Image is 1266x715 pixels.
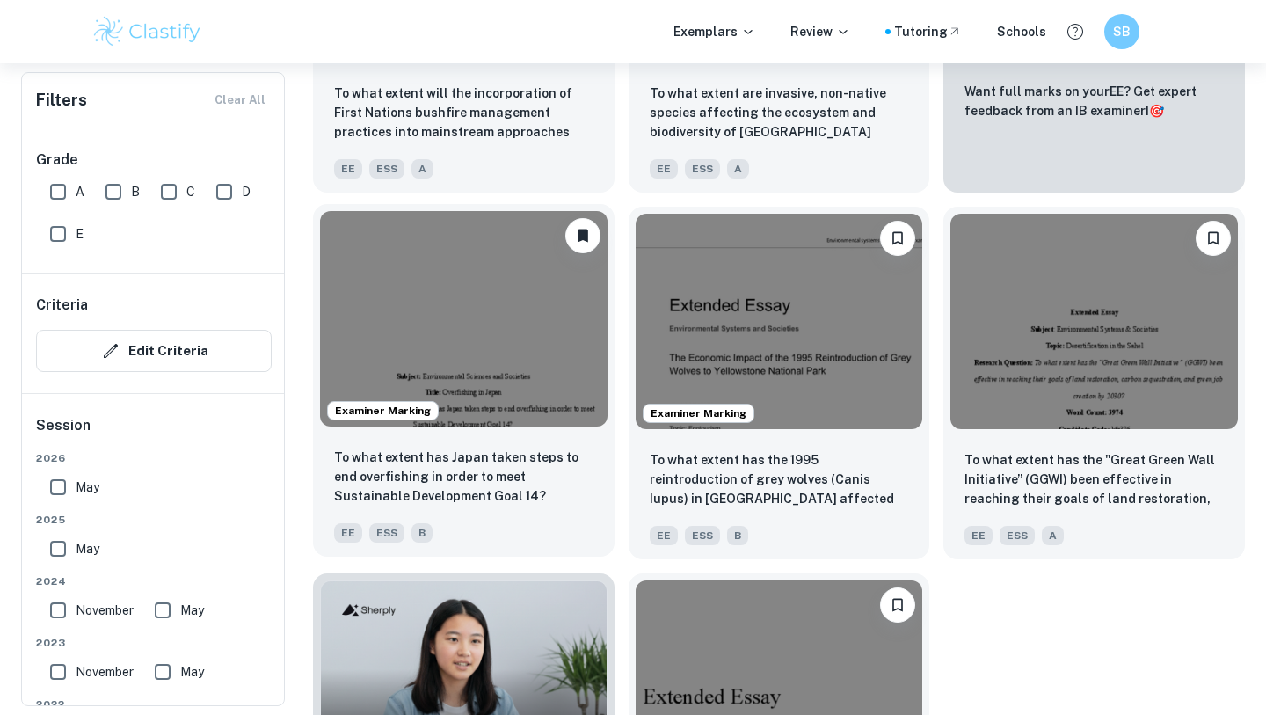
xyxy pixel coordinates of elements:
span: ESS [685,159,720,179]
span: C [186,182,195,201]
span: 2026 [36,450,272,466]
a: BookmarkTo what extent has the "Great Green Wall Initiative” (GGWI) been effective in reaching th... [943,207,1245,559]
p: Want full marks on your EE ? Get expert feedback from an IB examiner! [964,82,1224,120]
span: May [76,478,99,497]
p: To what extent are invasive, non-native species affecting the ecosystem and biodiversity of El Ca... [650,84,909,143]
p: To what extent will the incorporation of First Nations bushfire management practices into mainstr... [334,84,593,143]
h6: Grade [36,150,272,171]
span: B [727,526,748,545]
span: A [727,159,749,179]
img: ESS EE example thumbnail: To what extent has the 1995 reintroducti [636,214,923,429]
p: To what extent has the "Great Green Wall Initiative” (GGWI) been effective in reaching their goal... [964,450,1224,510]
span: November [76,662,134,682]
span: B [411,523,433,543]
span: B [131,182,140,201]
a: Tutoring [894,22,962,41]
button: Bookmark [880,221,915,256]
p: Review [790,22,850,41]
span: 2025 [36,512,272,528]
span: May [76,539,99,558]
span: 2023 [36,635,272,651]
span: May [180,601,204,620]
p: To what extent has the 1995 reintroduction of grey wolves (Canis Iupus) in Yellowstone National P... [650,450,909,510]
p: Exemplars [673,22,755,41]
span: A [411,159,433,179]
span: ESS [1000,526,1035,545]
span: ESS [369,523,404,543]
img: Clastify logo [91,14,203,49]
span: EE [650,159,678,179]
span: November [76,601,134,620]
span: 2024 [36,573,272,589]
a: Schools [997,22,1046,41]
span: ESS [685,526,720,545]
span: ESS [369,159,404,179]
button: Edit Criteria [36,330,272,372]
button: Bookmark [880,587,915,623]
button: Help and Feedback [1060,17,1090,47]
span: A [1042,526,1064,545]
span: Examiner Marking [644,405,753,421]
span: May [180,662,204,682]
a: Examiner MarkingBookmarkTo what extent has the 1995 reintroduction of grey wolves (Canis Iupus) i... [629,207,930,559]
p: To what extent has Japan taken steps to end overfishing in order to meet Sustainable Development ... [334,448,593,506]
button: Bookmark [1196,221,1231,256]
span: D [242,182,251,201]
span: 🎯 [1149,104,1164,118]
button: SB [1104,14,1139,49]
span: EE [334,523,362,543]
img: ESS EE example thumbnail: To what extent has Japan taken steps to [320,211,608,427]
span: EE [964,526,993,545]
span: 2022 [36,697,272,712]
h6: SB [1112,22,1132,41]
span: EE [650,526,678,545]
span: E [76,224,84,244]
h6: Criteria [36,295,88,316]
a: Examiner MarkingUnbookmarkTo what extent has Japan taken steps to end overfishing in order to mee... [313,207,615,559]
h6: Filters [36,88,87,113]
button: Unbookmark [565,218,600,253]
img: ESS EE example thumbnail: To what extent has the "Great Green Wall [950,214,1238,429]
h6: Session [36,415,272,450]
span: Examiner Marking [328,403,438,419]
span: EE [334,159,362,179]
span: A [76,182,84,201]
